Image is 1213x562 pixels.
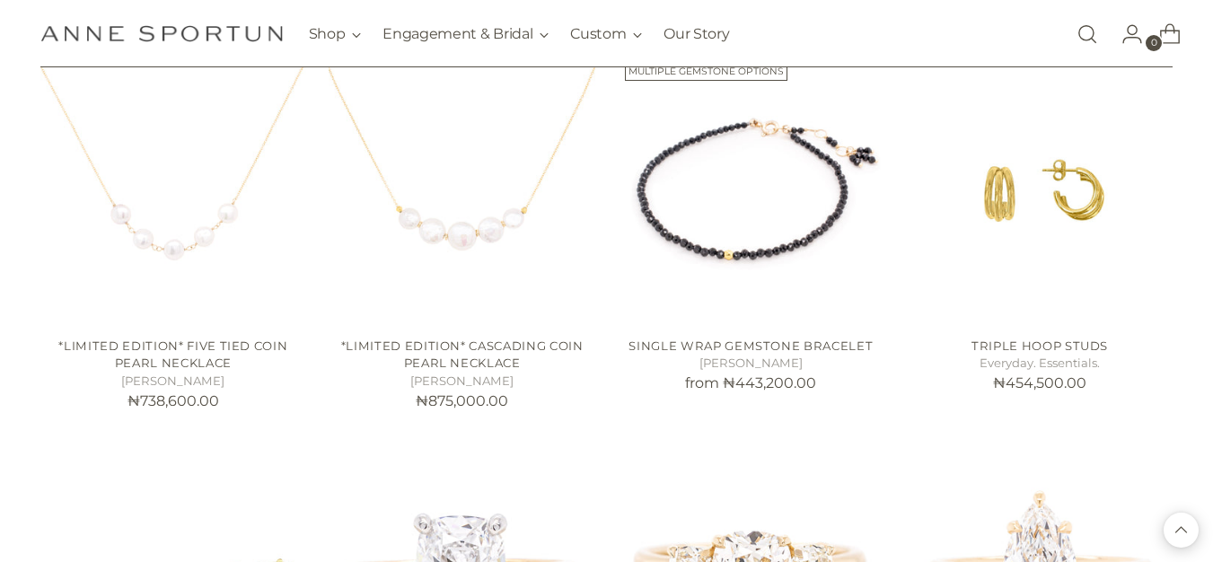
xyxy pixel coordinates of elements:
[1145,16,1181,52] a: Open cart modal
[907,355,1173,373] h5: Everyday. Essentials.
[341,338,584,371] a: *Limited Edition* Cascading Coin Pearl Necklace
[618,355,884,373] h5: [PERSON_NAME]
[993,374,1086,391] span: ₦454,500.00
[40,25,283,42] a: Anne Sportun Fine Jewellery
[618,57,884,323] a: Single Wrap Gemstone Bracelet
[628,338,873,353] a: Single Wrap Gemstone Bracelet
[570,14,642,54] button: Custom
[382,14,549,54] button: Engagement & Bridal
[1146,35,1162,51] span: 0
[907,57,1173,323] a: Triple Hoop Studs
[329,373,595,391] h5: [PERSON_NAME]
[664,14,729,54] a: Our Story
[58,338,287,371] a: *Limited Edition* Five Tied Coin Pearl Necklace
[329,57,595,323] a: *Limited Edition* Cascading Coin Pearl Necklace
[618,373,884,394] p: from ₦443,200.00
[40,373,307,391] h5: [PERSON_NAME]
[416,392,508,409] span: ₦875,000.00
[127,392,219,409] span: ₦738,600.00
[1069,16,1105,52] a: Open search modal
[1107,16,1143,52] a: Go to the account page
[309,14,362,54] button: Shop
[40,57,307,323] a: *Limited Edition* Five Tied Coin Pearl Necklace
[1164,513,1199,548] button: Back to top
[971,338,1108,353] a: Triple Hoop Studs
